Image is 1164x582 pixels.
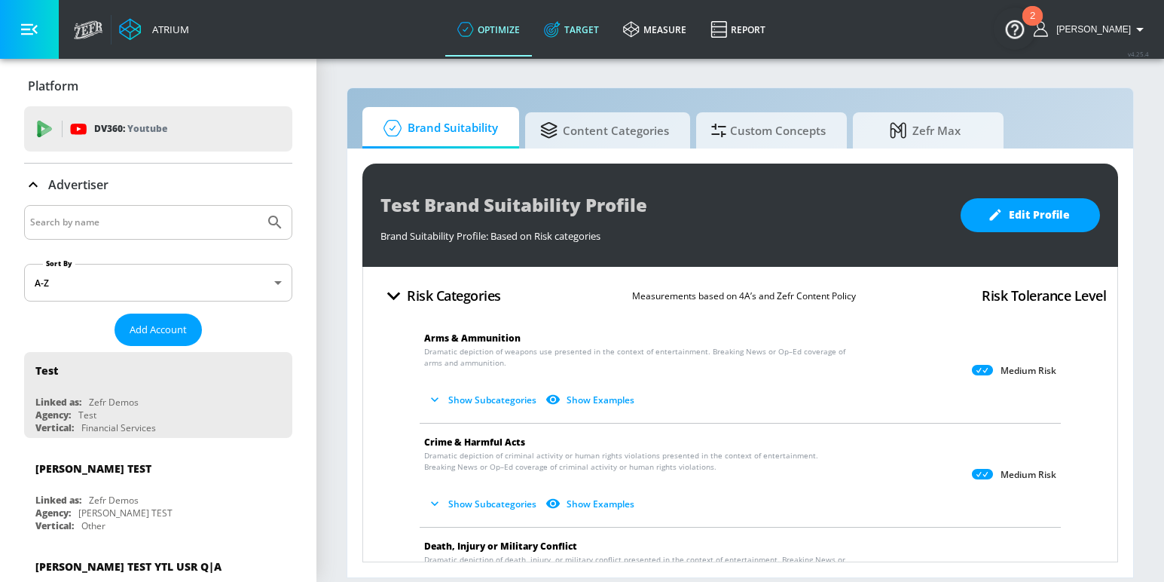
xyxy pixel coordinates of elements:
[407,285,501,306] h4: Risk Categories
[24,352,292,438] div: TestLinked as:Zefr DemosAgency:TestVertical:Financial Services
[982,285,1106,306] h4: Risk Tolerance Level
[540,112,669,149] span: Content Categories
[424,387,542,412] button: Show Subcategories
[991,206,1070,225] span: Edit Profile
[28,78,78,94] p: Platform
[24,65,292,107] div: Platform
[1001,469,1056,481] p: Medium Risk
[35,559,221,574] div: [PERSON_NAME] TEST YTL USR Q|A
[424,450,850,473] span: Dramatic depiction of criminal activity or human rights violations presented in the context of en...
[711,112,826,149] span: Custom Concepts
[961,198,1100,232] button: Edit Profile
[24,164,292,206] div: Advertiser
[374,278,507,314] button: Risk Categories
[43,259,75,268] label: Sort By
[377,110,498,146] span: Brand Suitability
[532,2,611,57] a: Target
[1001,365,1056,377] p: Medium Risk
[35,461,151,476] div: [PERSON_NAME] TEST
[35,507,71,519] div: Agency:
[130,321,187,338] span: Add Account
[424,436,525,449] span: Crime & Harmful Acts
[1034,20,1149,38] button: [PERSON_NAME]
[632,288,856,304] p: Measurements based on 4A’s and Zefr Content Policy
[542,387,640,412] button: Show Examples
[35,519,74,532] div: Vertical:
[119,18,189,41] a: Atrium
[1030,16,1035,35] div: 2
[94,121,167,137] p: DV360:
[380,222,946,243] div: Brand Suitability Profile: Based on Risk categories
[698,2,778,57] a: Report
[35,494,81,507] div: Linked as:
[115,314,202,346] button: Add Account
[24,106,292,152] div: DV360: Youtube
[89,396,139,409] div: Zefr Demos
[89,494,139,507] div: Zefr Demos
[24,450,292,536] div: [PERSON_NAME] TESTLinked as:Zefr DemosAgency:[PERSON_NAME] TESTVertical:Other
[868,112,982,149] span: Zefr Max
[24,264,292,302] div: A-Z
[81,421,156,434] div: Financial Services
[48,176,108,193] p: Advertiser
[994,8,1036,50] button: Open Resource Center, 2 new notifications
[424,540,577,553] span: Death, Injury or Military Conflict
[542,492,640,516] button: Show Examples
[30,213,258,232] input: Search by name
[424,554,850,577] span: Dramatic depiction of death, injury, or military conflict presented in the context of entertainme...
[35,421,74,434] div: Vertical:
[1050,24,1131,35] span: login as: andres.hernandez@zefr.com
[1128,50,1149,58] span: v 4.25.4
[78,507,173,519] div: [PERSON_NAME] TEST
[35,363,58,378] div: Test
[78,409,96,421] div: Test
[81,519,105,532] div: Other
[127,121,167,136] p: Youtube
[146,23,189,36] div: Atrium
[35,396,81,409] div: Linked as:
[611,2,698,57] a: measure
[424,492,542,516] button: Show Subcategories
[424,346,850,369] span: Dramatic depiction of weapons use presented in the context of entertainment. Breaking News or Op–...
[424,332,521,345] span: Arms & Ammunition
[35,409,71,421] div: Agency:
[445,2,532,57] a: optimize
